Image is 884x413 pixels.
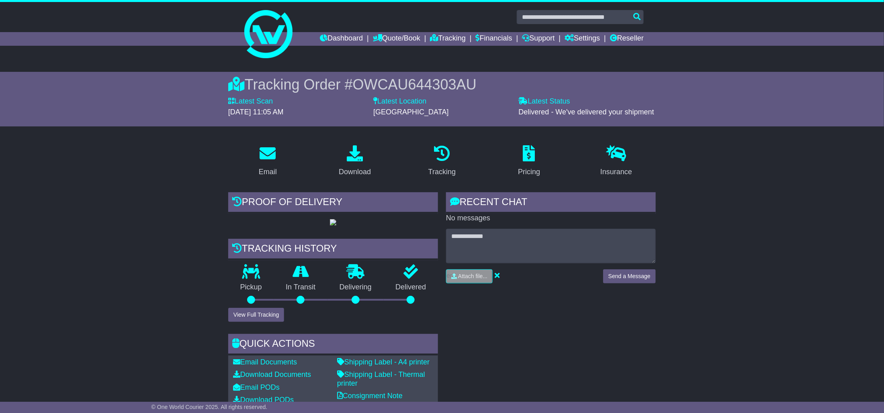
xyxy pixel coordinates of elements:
[610,32,644,46] a: Reseller
[151,404,268,410] span: © One World Courier 2025. All rights reserved.
[254,142,282,180] a: Email
[446,214,656,223] p: No messages
[373,97,426,106] label: Latest Location
[327,283,384,292] p: Delivering
[228,308,284,322] button: View Full Tracking
[274,283,328,292] p: In Transit
[513,142,545,180] a: Pricing
[330,219,336,226] img: GetPodImage
[339,167,371,177] div: Download
[373,32,420,46] a: Quote/Book
[603,269,656,283] button: Send a Message
[228,239,438,260] div: Tracking history
[476,32,512,46] a: Financials
[228,97,273,106] label: Latest Scan
[384,283,438,292] p: Delivered
[519,97,570,106] label: Latest Status
[519,108,654,116] span: Delivered - We've delivered your shipment
[228,192,438,214] div: Proof of Delivery
[595,142,637,180] a: Insurance
[446,192,656,214] div: RECENT CHAT
[320,32,363,46] a: Dashboard
[228,334,438,356] div: Quick Actions
[337,392,403,400] a: Consignment Note
[353,76,477,93] span: OWCAU644303AU
[522,32,555,46] a: Support
[233,370,311,378] a: Download Documents
[430,32,466,46] a: Tracking
[373,108,448,116] span: [GEOGRAPHIC_DATA]
[428,167,456,177] div: Tracking
[565,32,600,46] a: Settings
[337,358,430,366] a: Shipping Label - A4 printer
[233,396,294,404] a: Download PODs
[228,108,284,116] span: [DATE] 11:05 AM
[334,142,376,180] a: Download
[228,283,274,292] p: Pickup
[337,370,425,387] a: Shipping Label - Thermal printer
[233,383,280,391] a: Email PODs
[423,142,461,180] a: Tracking
[518,167,540,177] div: Pricing
[259,167,277,177] div: Email
[600,167,632,177] div: Insurance
[228,76,656,93] div: Tracking Order #
[233,358,297,366] a: Email Documents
